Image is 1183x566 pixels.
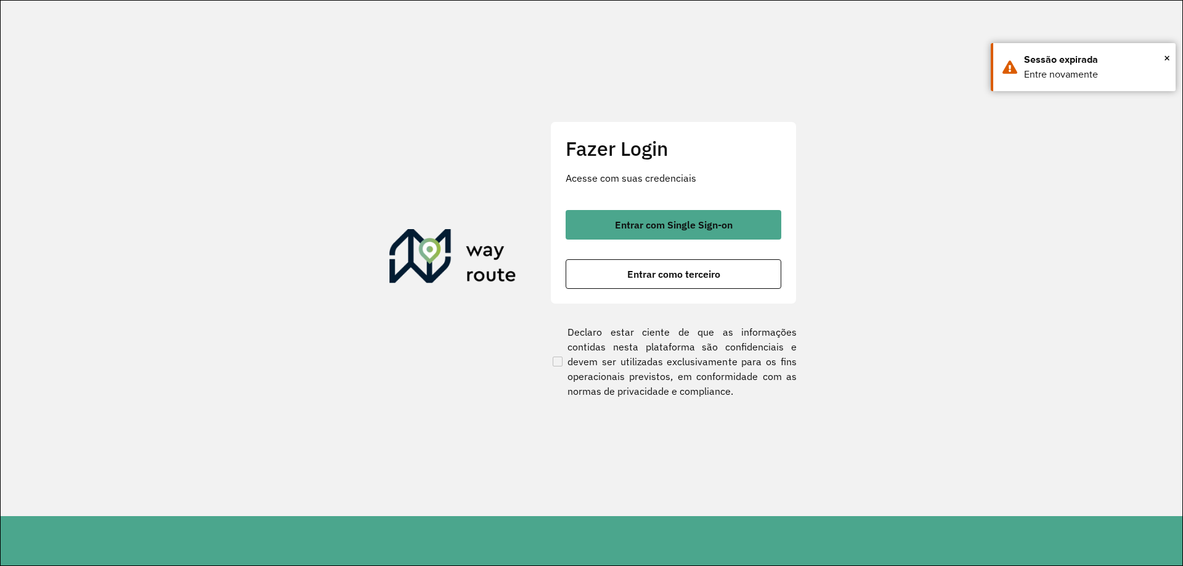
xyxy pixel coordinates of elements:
button: button [566,259,781,289]
label: Declaro estar ciente de que as informações contidas nesta plataforma são confidenciais e devem se... [550,325,797,398]
span: Entrar como terceiro [627,269,720,279]
span: × [1164,49,1170,67]
p: Acesse com suas credenciais [566,171,781,185]
button: button [566,210,781,240]
button: Close [1164,49,1170,67]
div: Sessão expirada [1024,52,1166,67]
div: Entre novamente [1024,67,1166,82]
span: Entrar com Single Sign-on [615,220,733,230]
h2: Fazer Login [566,137,781,160]
img: Roteirizador AmbevTech [389,229,516,288]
